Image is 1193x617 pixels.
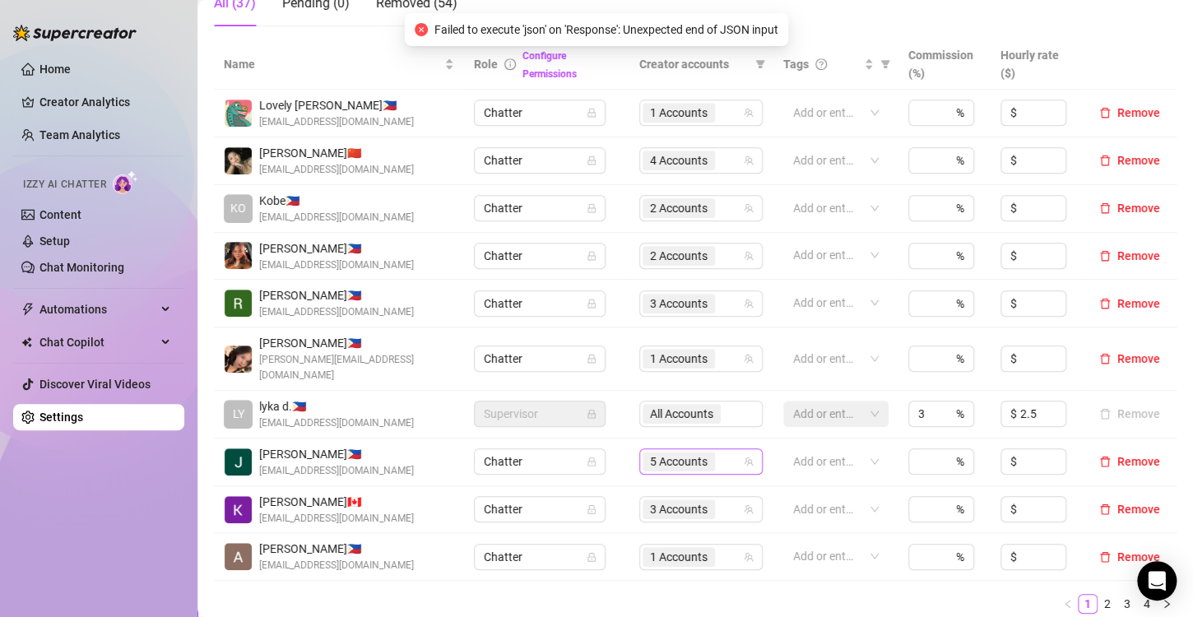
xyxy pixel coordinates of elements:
span: Chatter [484,449,596,474]
span: 2 Accounts [650,247,708,265]
span: Chatter [484,545,596,569]
span: lock [587,155,596,165]
span: delete [1099,202,1111,214]
div: Open Intercom Messenger [1137,561,1177,601]
span: 2 Accounts [650,199,708,217]
span: [EMAIL_ADDRESS][DOMAIN_NAME] [259,257,414,273]
span: 4 Accounts [643,151,715,170]
span: 1 Accounts [650,104,708,122]
span: delete [1099,250,1111,262]
span: 2 Accounts [643,198,715,218]
span: team [744,552,754,562]
span: Chatter [484,100,596,125]
span: Remove [1117,106,1160,119]
img: Joyce Valerio [225,346,252,373]
span: Chatter [484,148,596,173]
span: 3 Accounts [650,500,708,518]
span: Creator accounts [639,55,749,73]
span: 1 Accounts [643,103,715,123]
li: Next Page [1157,594,1177,614]
span: [PERSON_NAME] 🇵🇭 [259,239,414,257]
span: 3 Accounts [650,295,708,313]
span: [PERSON_NAME] 🇵🇭 [259,540,414,558]
span: 1 Accounts [643,349,715,369]
span: question-circle [815,58,827,70]
span: lock [587,409,596,419]
img: Aliyah Espiritu [225,242,252,269]
span: [PERSON_NAME] 🇨🇳 [259,144,414,162]
span: Remove [1117,503,1160,516]
span: Name [224,55,441,73]
span: team [744,457,754,466]
span: filter [880,59,890,69]
li: 4 [1137,594,1157,614]
span: [EMAIL_ADDRESS][DOMAIN_NAME] [259,162,414,178]
span: Remove [1117,154,1160,167]
span: [EMAIL_ADDRESS][DOMAIN_NAME] [259,210,414,225]
span: [EMAIL_ADDRESS][DOMAIN_NAME] [259,415,414,431]
span: KO [230,199,246,217]
span: [PERSON_NAME] 🇵🇭 [259,286,414,304]
img: logo-BBDzfeDw.svg [13,25,137,41]
a: Content [39,208,81,221]
span: lyka d. 🇵🇭 [259,397,414,415]
span: Lovely [PERSON_NAME] 🇵🇭 [259,96,414,114]
span: 2 Accounts [643,246,715,266]
span: [PERSON_NAME] 🇵🇭 [259,445,414,463]
a: 3 [1118,595,1136,613]
button: Remove [1093,499,1167,519]
span: Remove [1117,249,1160,262]
button: Remove [1093,547,1167,567]
span: 4 Accounts [650,151,708,169]
span: team [744,108,754,118]
span: lock [587,504,596,514]
span: delete [1099,298,1111,309]
span: [PERSON_NAME][EMAIL_ADDRESS][DOMAIN_NAME] [259,352,454,383]
span: lock [587,203,596,213]
span: 5 Accounts [643,452,715,471]
span: Chatter [484,196,596,220]
span: delete [1099,456,1111,467]
button: Remove [1093,246,1167,266]
span: Remove [1117,455,1160,468]
a: Chat Monitoring [39,261,124,274]
span: [EMAIL_ADDRESS][DOMAIN_NAME] [259,558,414,573]
th: Commission (%) [898,39,991,90]
a: Configure Permissions [522,50,577,80]
img: Angelica Cuyos [225,543,252,570]
img: Jai Mata [225,448,252,476]
a: Discover Viral Videos [39,378,151,391]
a: 4 [1138,595,1156,613]
span: LY [233,405,244,423]
span: filter [877,52,894,77]
span: Tags [783,55,809,73]
button: Remove [1093,151,1167,170]
span: left [1063,599,1073,609]
span: Remove [1117,297,1160,310]
span: 1 Accounts [643,547,715,567]
a: 1 [1079,595,1097,613]
span: [EMAIL_ADDRESS][DOMAIN_NAME] [259,114,414,130]
span: Chatter [484,497,596,522]
a: Team Analytics [39,128,120,141]
span: Supervisor [484,401,596,426]
button: Remove [1093,294,1167,313]
span: right [1162,599,1172,609]
span: delete [1099,107,1111,118]
span: Remove [1117,550,1160,564]
li: 3 [1117,594,1137,614]
span: filter [755,59,765,69]
span: lock [587,299,596,308]
span: team [744,155,754,165]
span: lock [587,354,596,364]
span: [EMAIL_ADDRESS][DOMAIN_NAME] [259,511,414,527]
span: [PERSON_NAME] 🇨🇦 [259,493,414,511]
span: Role [474,58,498,71]
span: team [744,299,754,308]
span: 1 Accounts [650,350,708,368]
a: Creator Analytics [39,89,171,115]
span: delete [1099,155,1111,166]
span: delete [1099,503,1111,515]
th: Hourly rate ($) [991,39,1083,90]
span: team [744,203,754,213]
